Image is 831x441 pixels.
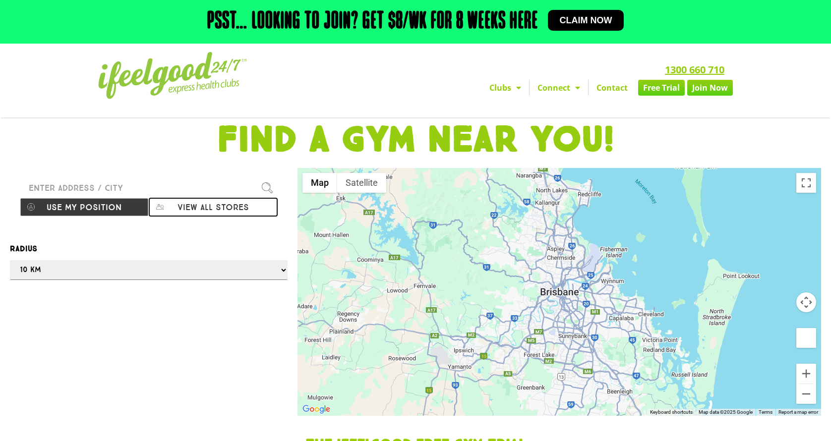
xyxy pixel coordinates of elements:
[796,364,816,384] button: Zoom in
[560,16,612,25] span: Claim now
[796,173,816,193] button: Toggle fullscreen view
[207,10,538,34] h2: Psst… Looking to join? Get $8/wk for 8 weeks here
[796,292,816,312] button: Map camera controls
[302,173,337,193] button: Show street map
[589,80,636,96] a: Contact
[796,328,816,348] button: Drag Pegman onto the map to open Street View
[548,10,624,31] a: Claim now
[665,63,733,76] a: 1300 660 710
[300,403,333,416] img: Google
[337,173,386,193] button: Show satellite imagery
[149,198,278,217] button: View all stores
[481,80,529,96] a: Clubs
[759,409,772,415] a: Terms (opens in new tab)
[20,198,149,217] button: Use my position
[262,182,273,193] img: search.svg
[778,409,818,415] a: Report a map error
[638,80,685,96] a: Free Trial
[530,80,588,96] a: Connect
[324,80,733,96] nav: Menu
[650,409,693,416] button: Keyboard shortcuts
[687,80,733,96] a: Join Now
[5,122,826,158] h1: FIND A GYM NEAR YOU!
[10,242,288,255] label: Radius
[699,409,753,415] span: Map data ©2025 Google
[300,403,333,416] a: Click to see this area on Google Maps
[796,384,816,404] button: Zoom out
